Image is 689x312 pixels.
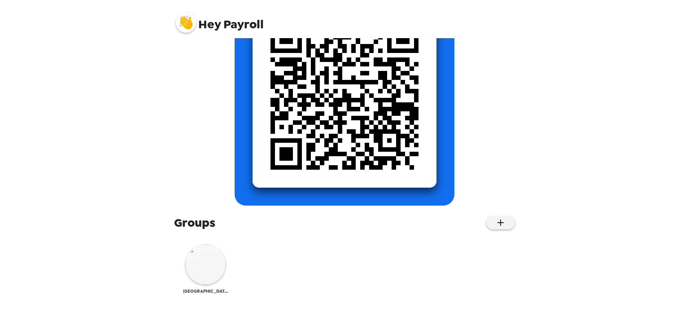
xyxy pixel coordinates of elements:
[183,288,228,294] span: [GEOGRAPHIC_DATA]
[185,244,226,285] img: Lake City Bank
[176,13,196,33] img: profile pic
[174,215,215,231] span: Groups
[253,4,436,188] img: qr code
[176,8,264,31] span: Payroll
[198,16,221,32] span: Hey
